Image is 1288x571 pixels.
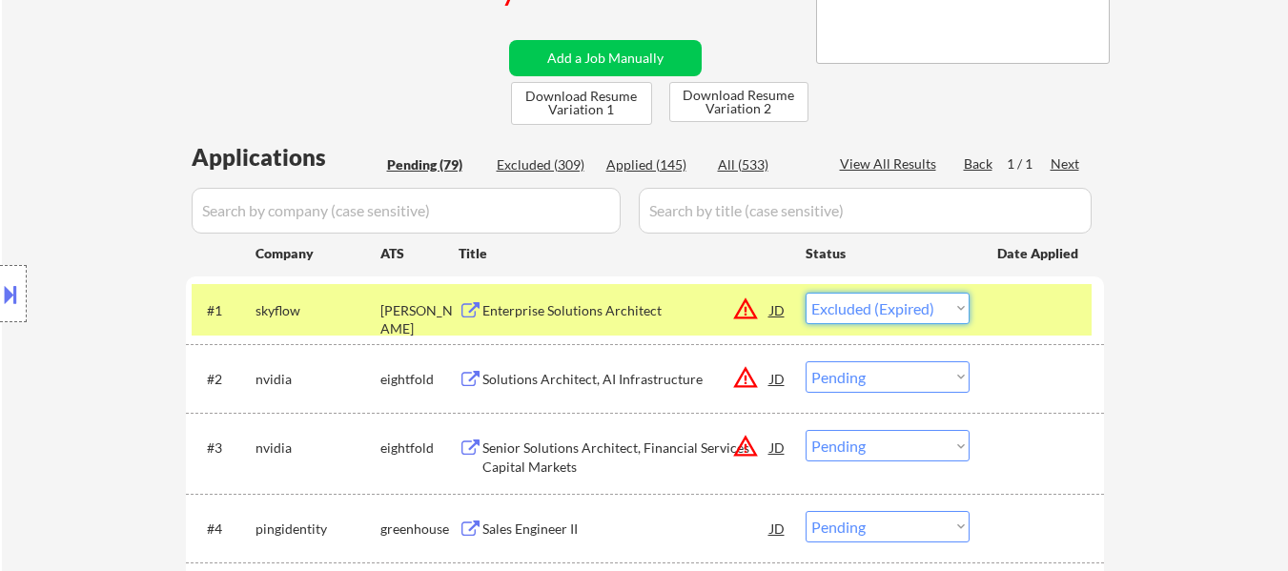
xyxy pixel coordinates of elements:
[380,370,459,389] div: eightfold
[732,296,759,322] button: warning_amber
[482,301,770,320] div: Enterprise Solutions Architect
[732,433,759,459] button: warning_amber
[840,154,942,173] div: View All Results
[497,155,592,174] div: Excluded (309)
[639,188,1092,234] input: Search by title (case sensitive)
[509,40,702,76] button: Add a Job Manually
[459,244,787,263] div: Title
[964,154,994,173] div: Back
[768,430,787,464] div: JD
[192,188,621,234] input: Search by company (case sensitive)
[606,155,702,174] div: Applied (145)
[482,370,770,389] div: Solutions Architect, AI Infrastructure
[482,438,770,476] div: Senior Solutions Architect, Financial Services Capital Markets
[1051,154,1081,173] div: Next
[482,520,770,539] div: Sales Engineer II
[669,82,808,122] button: Download Resume Variation 2
[380,520,459,539] div: greenhouse
[380,438,459,458] div: eightfold
[768,361,787,396] div: JD
[718,155,813,174] div: All (533)
[732,364,759,391] button: warning_amber
[380,244,459,263] div: ATS
[387,155,482,174] div: Pending (79)
[997,244,1081,263] div: Date Applied
[207,520,240,539] div: #4
[768,511,787,545] div: JD
[768,293,787,327] div: JD
[511,82,652,125] button: Download Resume Variation 1
[256,520,380,539] div: pingidentity
[806,235,970,270] div: Status
[380,301,459,338] div: [PERSON_NAME]
[1007,154,1051,173] div: 1 / 1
